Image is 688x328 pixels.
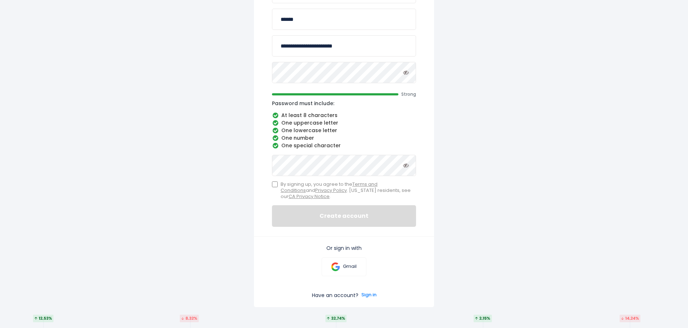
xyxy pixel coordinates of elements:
[401,91,416,97] span: Strong
[315,187,347,194] a: Privacy Policy
[312,292,358,298] p: Have an account?
[289,193,330,200] a: CA Privacy Notice
[272,120,416,126] li: One uppercase letter
[272,100,416,107] p: Password must include:
[272,245,416,251] p: Or sign in with
[281,181,416,200] span: By signing up, you agree to the and . [US_STATE] residents, see our .
[272,143,416,149] li: One special character
[343,264,357,270] p: Gmail
[272,112,416,119] li: At least 8 characters
[403,69,409,75] i: Toggle password visibility
[272,127,416,134] li: One lowercase letter
[322,257,366,276] a: Gmail
[272,135,416,141] li: One number
[272,205,416,227] button: Create account
[272,181,278,187] input: By signing up, you agree to theTerms and ConditionsandPrivacy Policy. [US_STATE] residents, see o...
[281,181,377,194] a: Terms and Conditions
[361,292,376,298] a: Sign in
